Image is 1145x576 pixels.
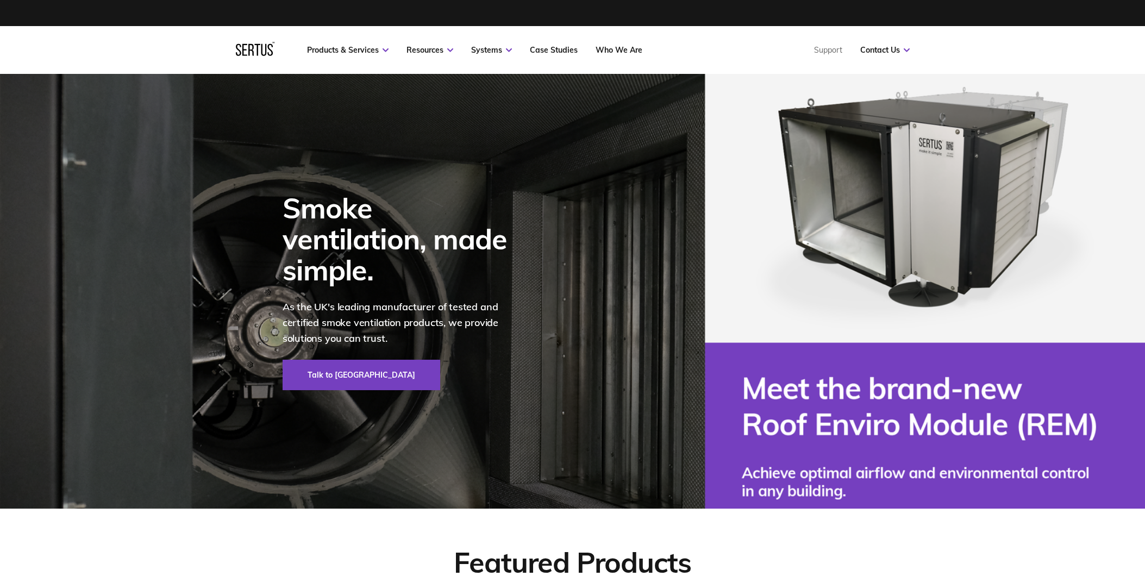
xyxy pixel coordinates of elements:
a: Products & Services [307,45,389,55]
a: Talk to [GEOGRAPHIC_DATA] [283,360,440,390]
a: Case Studies [530,45,578,55]
a: Resources [406,45,453,55]
div: Smoke ventilation, made simple. [283,192,522,286]
a: Contact Us [860,45,910,55]
a: Who We Are [596,45,642,55]
a: Support [814,45,842,55]
a: Systems [471,45,512,55]
p: As the UK's leading manufacturer of tested and certified smoke ventilation products, we provide s... [283,299,522,346]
